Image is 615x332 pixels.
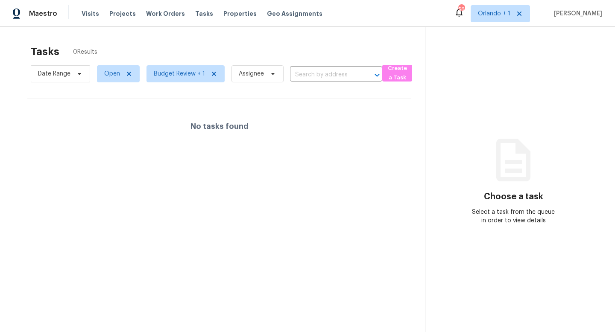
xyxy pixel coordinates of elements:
[478,9,510,18] span: Orlando + 1
[267,9,322,18] span: Geo Assignments
[146,9,185,18] span: Work Orders
[239,70,264,78] span: Assignee
[371,69,383,81] button: Open
[290,68,358,82] input: Search by address
[154,70,205,78] span: Budget Review + 1
[223,9,257,18] span: Properties
[551,9,602,18] span: [PERSON_NAME]
[73,48,97,56] span: 0 Results
[469,208,557,225] div: Select a task from the queue in order to view details
[104,70,120,78] span: Open
[29,9,57,18] span: Maestro
[484,192,543,201] h3: Choose a task
[31,47,59,56] h2: Tasks
[38,70,70,78] span: Date Range
[458,5,464,14] div: 56
[109,9,136,18] span: Projects
[195,11,213,17] span: Tasks
[190,122,249,131] h4: No tasks found
[387,64,408,83] span: Create a Task
[382,65,412,82] button: Create a Task
[82,9,99,18] span: Visits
